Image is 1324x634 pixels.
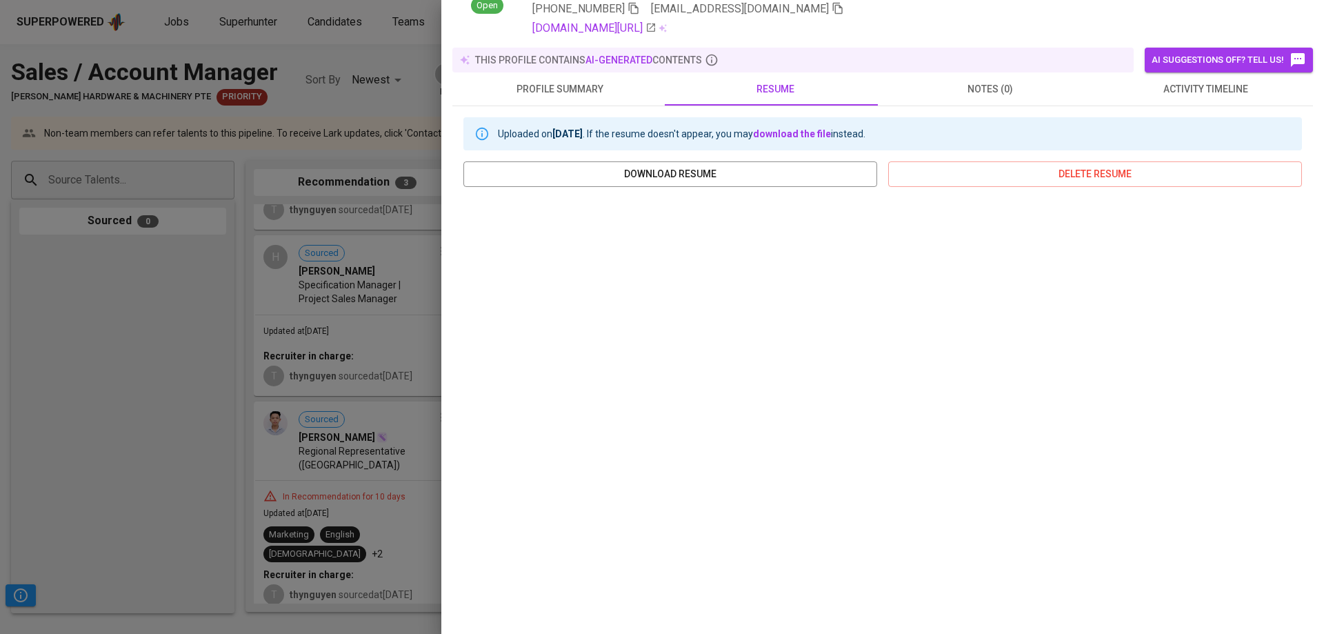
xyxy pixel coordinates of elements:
p: this profile contains contents [475,53,702,67]
span: delete resume [899,166,1291,183]
button: download resume [463,161,877,187]
span: profile summary [461,81,659,98]
div: Uploaded on . If the resume doesn't appear, you may instead. [498,121,865,146]
span: [PHONE_NUMBER] [532,2,625,15]
b: [DATE] [552,128,583,139]
span: [EMAIL_ADDRESS][DOMAIN_NAME] [651,2,829,15]
span: download resume [474,166,866,183]
span: resume [676,81,874,98]
span: AI-generated [585,55,652,66]
span: notes (0) [891,81,1090,98]
span: activity timeline [1106,81,1305,98]
iframe: b33ddf85ee019dadd0cd3f7c3cda141f.pdf [463,198,1302,612]
a: download the file [753,128,831,139]
span: AI suggestions off? Tell us! [1152,52,1306,68]
button: delete resume [888,161,1302,187]
button: AI suggestions off? Tell us! [1145,48,1313,72]
a: [DOMAIN_NAME][URL] [532,20,656,37]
